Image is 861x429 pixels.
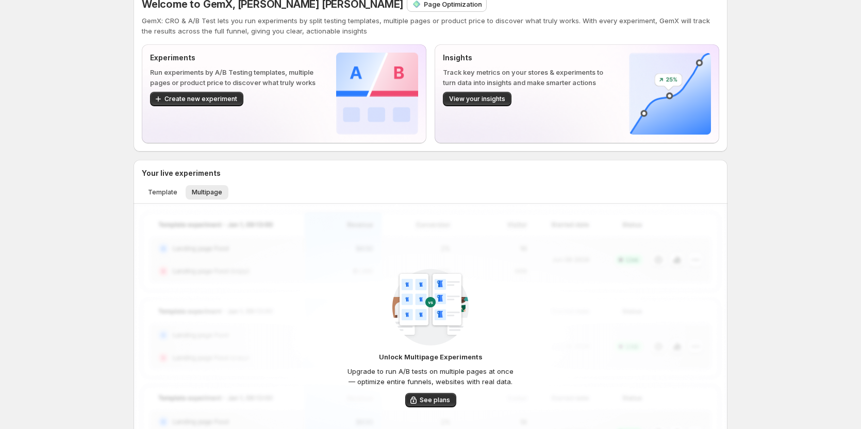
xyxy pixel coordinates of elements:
p: GemX: CRO & A/B Test lets you run experiments by split testing templates, multiple pages or produ... [142,15,719,36]
p: Experiments [150,53,320,63]
button: Create new experiment [150,92,243,106]
p: Unlock Multipage Experiments [379,352,483,362]
button: View your insights [443,92,511,106]
span: See plans [420,396,450,404]
img: CampaignGroupTemplate [392,269,469,345]
button: See plans [405,393,456,407]
span: Template [148,188,177,196]
img: Insights [629,53,711,135]
p: Run experiments by A/B Testing templates, multiple pages or product price to discover what truly ... [150,67,320,88]
img: Experiments [336,53,418,135]
span: Create new experiment [164,95,237,103]
span: Multipage [192,188,222,196]
p: Track key metrics on your stores & experiments to turn data into insights and make smarter actions [443,67,612,88]
p: Insights [443,53,612,63]
p: Upgrade to run A/B tests on multiple pages at once — optimize entire funnels, websites with real ... [345,366,516,387]
h3: Your live experiments [142,168,221,178]
span: View your insights [449,95,505,103]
